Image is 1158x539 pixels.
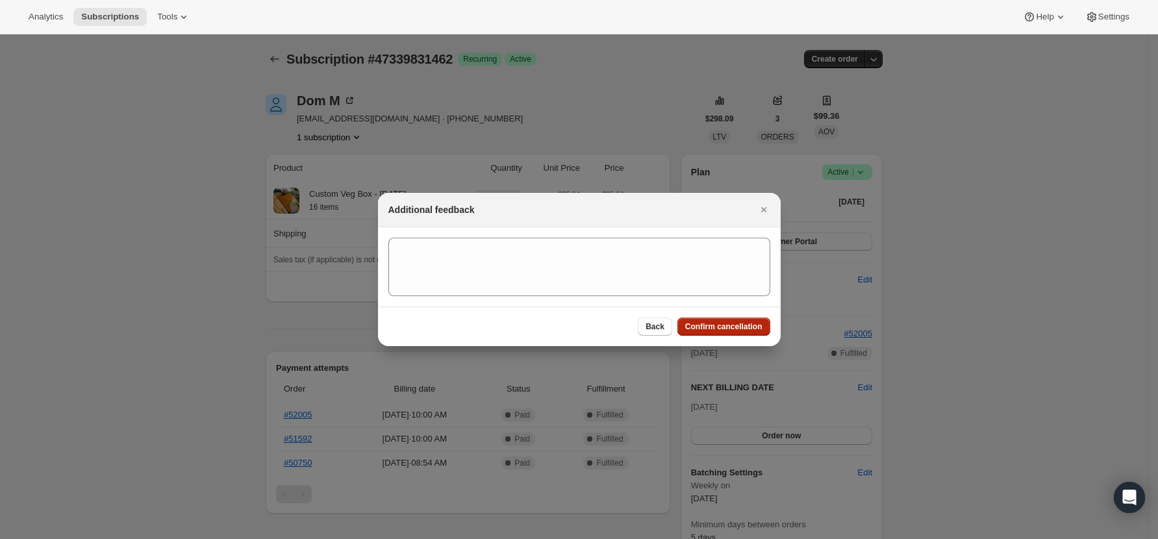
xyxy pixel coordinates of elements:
span: Settings [1098,12,1129,22]
button: Close [755,201,773,219]
button: Back [638,318,672,336]
span: Confirm cancellation [685,321,762,332]
button: Confirm cancellation [677,318,770,336]
button: Help [1015,8,1074,26]
button: Analytics [21,8,71,26]
span: Help [1036,12,1053,22]
h2: Additional feedback [388,203,475,216]
button: Settings [1077,8,1137,26]
button: Subscriptions [73,8,147,26]
div: Open Intercom Messenger [1114,482,1145,513]
span: Back [646,321,664,332]
span: Analytics [29,12,63,22]
button: Tools [149,8,198,26]
span: Tools [157,12,177,22]
span: Subscriptions [81,12,139,22]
